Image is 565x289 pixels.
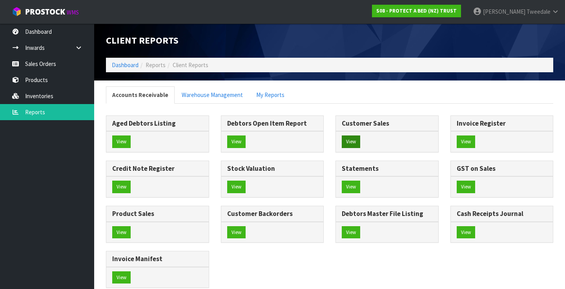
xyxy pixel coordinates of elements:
strong: S08 - PROTECT A BED (NZ) TRUST [376,7,457,14]
span: Reports [146,61,166,69]
h3: Invoice Manifest [112,255,203,263]
button: View [457,135,475,148]
button: View [457,226,475,239]
a: My Reports [250,86,291,103]
h3: Debtors Master File Listing [342,210,432,218]
button: View [112,271,131,284]
h3: Product Sales [112,210,203,218]
button: View [112,181,131,193]
h3: Stock Valuation [227,165,318,172]
button: View [112,226,131,239]
a: Dashboard [112,61,139,69]
h3: GST on Sales [457,165,547,172]
h3: Aged Debtors Listing [112,120,203,127]
h3: Customer Sales [342,120,432,127]
span: Client Reports [173,61,208,69]
a: Warehouse Management [175,86,249,103]
h3: Invoice Register [457,120,547,127]
span: Client Reports [106,34,179,46]
button: View [112,135,131,148]
span: Tweedale [527,8,550,15]
img: cube-alt.png [12,7,22,16]
h3: Customer Backorders [227,210,318,218]
button: View [227,226,246,239]
button: View [227,181,246,193]
button: View [342,135,360,148]
h3: Cash Receipts Journal [457,210,547,218]
span: ProStock [25,7,65,17]
span: [PERSON_NAME] [483,8,525,15]
button: View [342,181,360,193]
a: Accounts Receivable [106,86,175,103]
h3: Credit Note Register [112,165,203,172]
h3: Debtors Open Item Report [227,120,318,127]
button: View [457,181,475,193]
button: View [227,135,246,148]
button: View [342,226,360,239]
h3: Statements [342,165,432,172]
small: WMS [67,9,79,16]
